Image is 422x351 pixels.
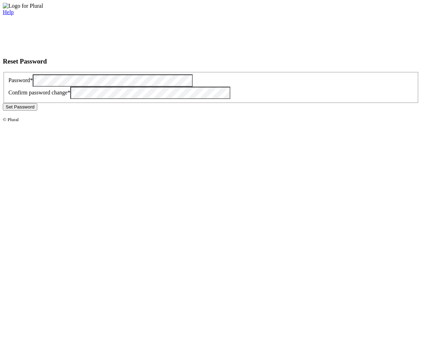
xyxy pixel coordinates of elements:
small: © Plural [3,117,19,122]
label: Confirm password change [8,90,70,95]
h3: Reset Password [3,58,419,65]
img: Logo for Plural [3,3,43,9]
a: Help [3,9,14,15]
button: Set Password [3,103,37,111]
label: Password [8,77,33,83]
